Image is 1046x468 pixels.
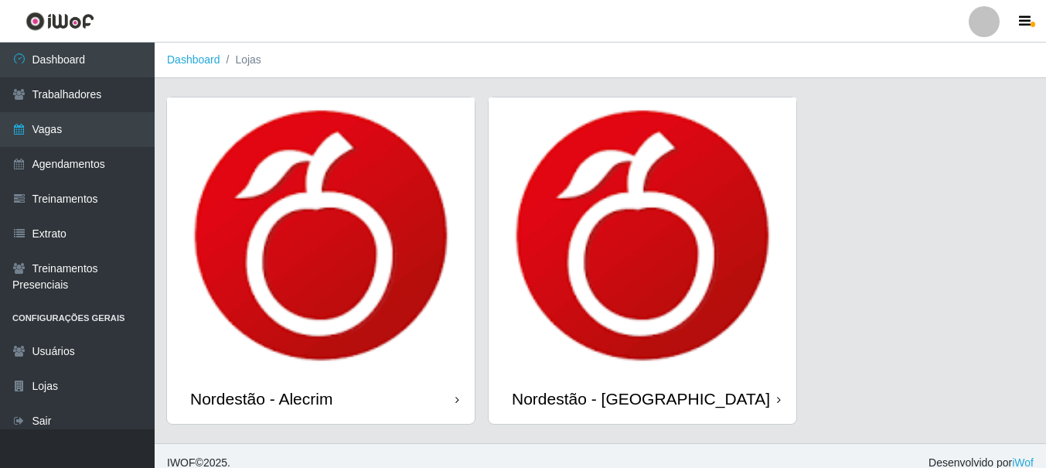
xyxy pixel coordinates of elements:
[167,97,475,374] img: cardImg
[155,43,1046,78] nav: breadcrumb
[220,52,261,68] li: Lojas
[26,12,94,31] img: CoreUI Logo
[489,97,796,374] img: cardImg
[167,97,475,424] a: Nordestão - Alecrim
[190,389,332,408] div: Nordestão - Alecrim
[489,97,796,424] a: Nordestão - [GEOGRAPHIC_DATA]
[512,389,770,408] div: Nordestão - [GEOGRAPHIC_DATA]
[167,53,220,66] a: Dashboard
